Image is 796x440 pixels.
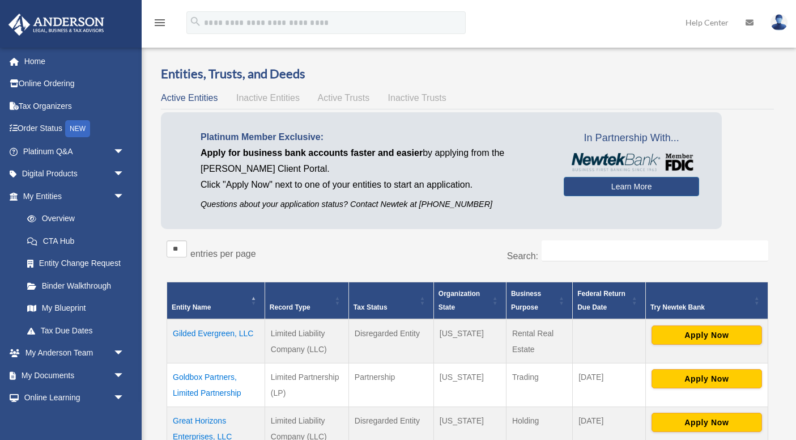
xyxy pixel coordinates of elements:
[113,342,136,365] span: arrow_drop_down
[113,185,136,208] span: arrow_drop_down
[564,129,699,147] span: In Partnership With...
[161,93,218,103] span: Active Entities
[8,185,136,208] a: My Entitiesarrow_drop_down
[348,282,433,320] th: Tax Status: Activate to sort
[433,363,506,407] td: [US_STATE]
[771,14,788,31] img: User Pic
[506,282,572,320] th: Business Purpose: Activate to sort
[318,93,370,103] span: Active Trusts
[161,65,774,83] h3: Entities, Trusts, and Deeds
[650,301,751,314] div: Try Newtek Bank
[201,197,547,211] p: Questions about your application status? Contact Newtek at [PHONE_NUMBER]
[65,120,90,137] div: NEW
[8,117,142,141] a: Order StatusNEW
[167,363,265,407] td: Goldbox Partners, Limited Partnership
[8,50,142,73] a: Home
[577,290,625,311] span: Federal Return Due Date
[511,290,541,311] span: Business Purpose
[8,342,142,365] a: My Anderson Teamarrow_drop_down
[189,15,202,28] i: search
[16,297,136,320] a: My Blueprint
[236,93,300,103] span: Inactive Entities
[433,282,506,320] th: Organization State: Activate to sort
[167,319,265,363] td: Gilded Evergreen, LLC
[16,274,136,297] a: Binder Walkthrough
[354,303,388,311] span: Tax Status
[16,208,130,230] a: Overview
[8,73,142,95] a: Online Ordering
[8,95,142,117] a: Tax Organizers
[265,282,348,320] th: Record Type: Activate to sort
[153,20,167,29] a: menu
[265,319,348,363] td: Limited Liability Company (LLC)
[113,387,136,410] span: arrow_drop_down
[113,163,136,186] span: arrow_drop_down
[201,148,423,158] span: Apply for business bank accounts faster and easier
[506,363,572,407] td: Trading
[8,387,142,409] a: Online Learningarrow_drop_down
[348,363,433,407] td: Partnership
[113,364,136,387] span: arrow_drop_down
[652,413,762,432] button: Apply Now
[652,369,762,388] button: Apply Now
[201,145,547,177] p: by applying from the [PERSON_NAME] Client Portal.
[348,319,433,363] td: Disregarded Entity
[564,177,699,196] a: Learn More
[8,364,142,387] a: My Documentsarrow_drop_down
[645,282,768,320] th: Try Newtek Bank : Activate to sort
[270,303,310,311] span: Record Type
[190,249,256,259] label: entries per page
[16,230,136,252] a: CTA Hub
[439,290,480,311] span: Organization State
[573,363,646,407] td: [DATE]
[506,319,572,363] td: Rental Real Estate
[167,282,265,320] th: Entity Name: Activate to invert sorting
[201,129,547,145] p: Platinum Member Exclusive:
[652,325,762,345] button: Apply Now
[8,163,142,185] a: Digital Productsarrow_drop_down
[201,177,547,193] p: Click "Apply Now" next to one of your entities to start an application.
[5,14,108,36] img: Anderson Advisors Platinum Portal
[507,251,538,261] label: Search:
[433,319,506,363] td: [US_STATE]
[388,93,446,103] span: Inactive Trusts
[16,319,136,342] a: Tax Due Dates
[569,153,693,171] img: NewtekBankLogoSM.png
[16,252,136,275] a: Entity Change Request
[153,16,167,29] i: menu
[265,363,348,407] td: Limited Partnership (LP)
[172,303,211,311] span: Entity Name
[573,282,646,320] th: Federal Return Due Date: Activate to sort
[8,140,142,163] a: Platinum Q&Aarrow_drop_down
[113,140,136,163] span: arrow_drop_down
